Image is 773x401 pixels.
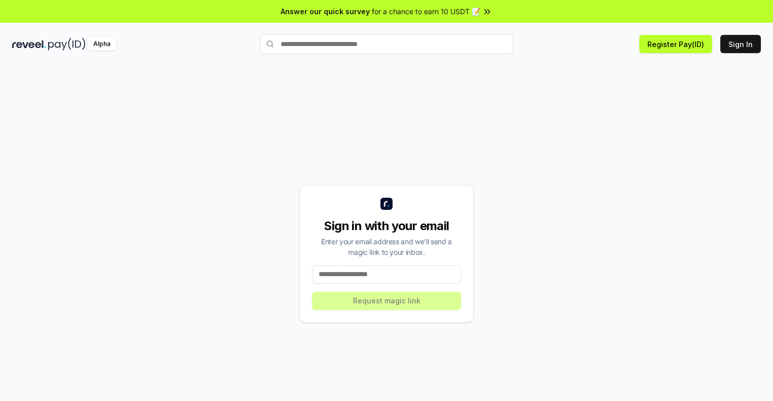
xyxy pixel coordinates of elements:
div: Sign in with your email [312,218,461,234]
img: reveel_dark [12,38,46,51]
div: Enter your email address and we’ll send a magic link to your inbox. [312,236,461,257]
button: Register Pay(ID) [639,35,712,53]
button: Sign In [720,35,761,53]
span: for a chance to earn 10 USDT 📝 [372,6,480,17]
div: Alpha [88,38,116,51]
img: logo_small [380,198,393,210]
img: pay_id [48,38,86,51]
span: Answer our quick survey [281,6,370,17]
